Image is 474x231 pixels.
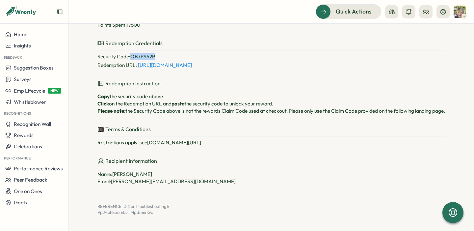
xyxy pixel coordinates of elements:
[97,125,445,136] p: Terms & Conditions
[138,62,192,68] a: [URL][DOMAIN_NAME]
[97,100,445,107] li: on the Redemption URL and the security code to unlock your reward.
[56,9,63,15] button: Expand sidebar
[97,39,445,50] p: Redemption Credentials
[97,171,445,178] p: Name: [PERSON_NAME]
[14,188,42,194] span: One on Ones
[14,199,27,206] span: Goals
[97,53,445,60] p: Security Code : QB7PS62P
[14,76,32,82] span: Surveys
[316,4,381,19] button: Quick Actions
[97,178,445,185] p: Email: [PERSON_NAME][EMAIL_ADDRESS][DOMAIN_NAME]
[336,7,372,16] span: Quick Actions
[454,6,466,18] img: Lisa Warner
[97,101,109,107] strong: Click
[97,204,445,215] p: REFERENCE ID (for troubleshooting): VpJ4oh8pomLuTMpdmenGc
[97,62,445,69] p: Redemption URL :
[14,132,34,138] span: Rewards
[14,43,31,49] span: Insights
[147,139,201,146] a: [DOMAIN_NAME][URL]
[48,88,61,94] span: NEW
[97,107,445,115] p: the Security Code above is not the rewards Claim Code used at checkout. Please only use the Claim...
[14,177,47,183] span: Peer Feedback
[97,93,445,100] li: the security code above.
[14,88,45,94] span: Emp Lifecycle
[97,79,445,91] p: Redemption Instruction
[14,65,54,71] span: Suggestion Boxes
[97,93,110,100] strong: Copy
[14,165,63,172] span: Performance Reviews
[97,21,445,29] p: Points Spent: 17500
[97,108,125,114] strong: Please note:
[97,157,445,168] p: Recipient Information
[14,143,42,150] span: Celebrations
[14,99,46,105] span: Whistleblower
[171,101,184,107] strong: paste
[14,121,51,127] span: Recognition Wall
[14,31,27,38] span: Home
[97,139,445,146] p: Restrictions apply, see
